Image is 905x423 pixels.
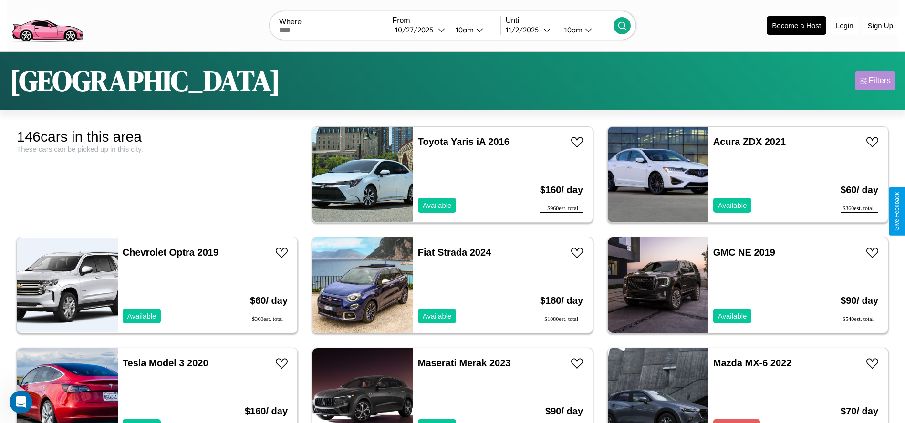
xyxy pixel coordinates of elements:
p: Available [718,310,747,322]
button: Become a Host [767,16,826,35]
div: $ 360 est. total [250,316,288,323]
a: Tesla Model 3 2020 [123,358,208,368]
img: logo [7,5,87,44]
div: 10am [451,25,476,34]
iframe: Intercom live chat [10,391,32,413]
button: Login [831,17,858,34]
button: Sign Up [863,17,898,34]
a: GMC NE 2019 [713,247,775,258]
div: 10am [560,25,585,34]
div: 146 cars in this area [17,129,298,145]
h1: [GEOGRAPHIC_DATA] [10,61,281,100]
p: Available [423,310,452,322]
div: Filters [869,76,891,85]
a: Toyota Yaris iA 2016 [418,136,510,147]
a: Maserati Merak 2023 [418,358,511,368]
h3: $ 90 / day [841,286,878,316]
p: Available [423,199,452,212]
label: From [392,16,500,25]
div: $ 960 est. total [540,205,583,213]
div: $ 540 est. total [841,316,878,323]
a: Acura ZDX 2021 [713,136,786,147]
a: Fiat Strada 2024 [418,247,491,258]
button: 10am [557,25,614,35]
div: 11 / 2 / 2025 [506,25,543,34]
p: Available [127,310,156,322]
div: Give Feedback [894,192,900,231]
button: 10am [448,25,500,35]
div: These cars can be picked up in this city. [17,145,298,153]
button: Filters [855,71,895,90]
h3: $ 160 / day [540,175,583,205]
label: Until [506,16,614,25]
button: 10/27/2025 [392,25,448,35]
p: Available [718,199,747,212]
label: Where [279,18,387,26]
h3: $ 60 / day [841,175,878,205]
div: $ 360 est. total [841,205,878,213]
a: Mazda MX-6 2022 [713,358,792,368]
a: Chevrolet Optra 2019 [123,247,218,258]
h3: $ 60 / day [250,286,288,316]
h3: $ 180 / day [540,286,583,316]
div: 10 / 27 / 2025 [395,25,438,34]
div: $ 1080 est. total [540,316,583,323]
